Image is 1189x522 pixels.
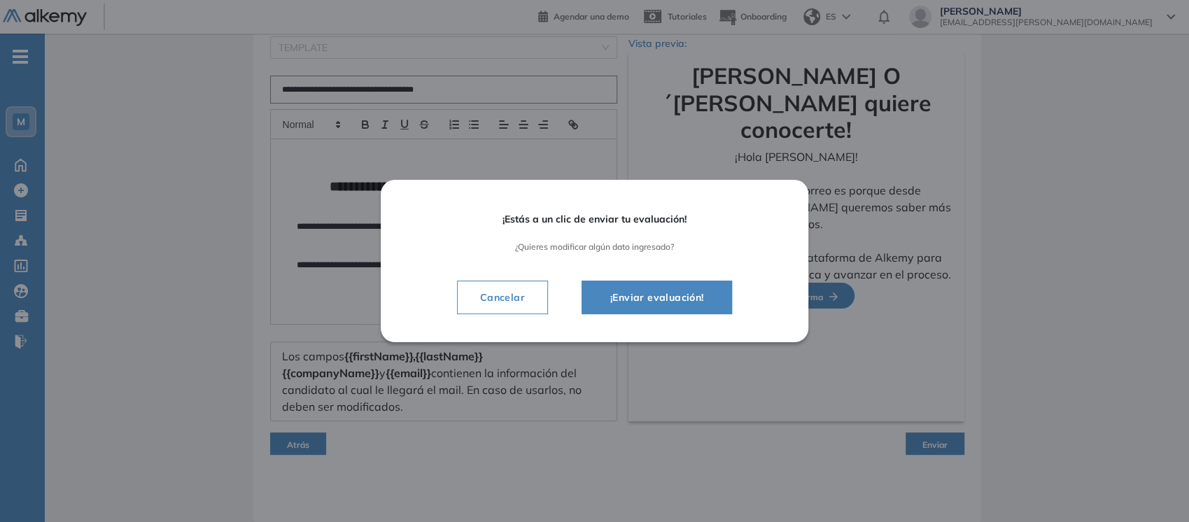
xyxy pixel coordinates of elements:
[599,289,715,306] span: ¡Enviar evaluación!
[420,242,769,252] span: ¿Quieres modificar algún dato ingresado?
[457,281,548,314] button: Cancelar
[420,213,769,225] span: ¡Estás a un clic de enviar tu evaluación!
[582,281,733,314] button: ¡Enviar evaluación!
[469,289,536,306] span: Cancelar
